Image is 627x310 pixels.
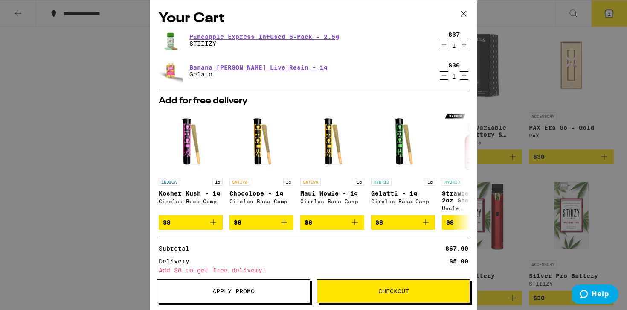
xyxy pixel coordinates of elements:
[159,199,223,204] div: Circles Base Camp
[378,288,409,294] span: Checkout
[448,62,460,69] div: $30
[229,215,293,230] button: Add to bag
[371,110,435,174] img: Circles Base Camp - Gelatti - 1g
[300,178,321,186] p: SATIVA
[300,190,364,197] p: Maui Wowie - 1g
[229,110,293,215] a: Open page for Chocolope - 1g from Circles Base Camp
[157,279,310,303] button: Apply Promo
[440,71,448,80] button: Decrement
[159,110,223,215] a: Open page for Kosher Kush - 1g from Circles Base Camp
[442,190,506,204] p: Strawberry Kiwi 2oz Shot - 100mg
[300,199,364,204] div: Circles Base Camp
[354,178,364,186] p: 1g
[460,41,468,49] button: Increment
[442,110,506,215] a: Open page for Strawberry Kiwi 2oz Shot - 100mg from Uncle Arnie's
[189,33,339,40] a: Pineapple Express Infused 5-Pack - 2.5g
[425,178,435,186] p: 1g
[300,215,364,230] button: Add to bag
[448,42,460,49] div: 1
[229,178,250,186] p: SATIVA
[442,205,506,211] div: Uncle [PERSON_NAME]'s
[212,288,255,294] span: Apply Promo
[442,178,462,186] p: HYBRID
[159,246,195,252] div: Subtotal
[371,199,435,204] div: Circles Base Camp
[446,219,454,226] span: $8
[305,219,312,226] span: $8
[317,279,470,303] button: Checkout
[163,219,171,226] span: $8
[375,219,383,226] span: $8
[229,190,293,197] p: Chocolope - 1g
[371,190,435,197] p: Gelatti - 1g
[371,110,435,215] a: Open page for Gelatti - 1g from Circles Base Camp
[283,178,293,186] p: 1g
[159,59,183,83] img: Gelato - Banana Runtz Live Resin - 1g
[159,258,195,264] div: Delivery
[189,71,328,78] p: Gelato
[448,73,460,80] div: 1
[448,31,460,38] div: $37
[189,40,339,47] p: STIIIZY
[159,267,468,273] div: Add $8 to get free delivery!
[572,284,618,306] iframe: Opens a widget where you can find more information
[300,110,364,174] img: Circles Base Camp - Maui Wowie - 1g
[159,190,223,197] p: Kosher Kush - 1g
[442,110,506,174] img: Uncle Arnie's - Strawberry Kiwi 2oz Shot - 100mg
[234,219,241,226] span: $8
[212,178,223,186] p: 1g
[159,9,468,28] h2: Your Cart
[229,110,293,174] img: Circles Base Camp - Chocolope - 1g
[229,199,293,204] div: Circles Base Camp
[371,178,392,186] p: HYBRID
[300,110,364,215] a: Open page for Maui Wowie - 1g from Circles Base Camp
[445,246,468,252] div: $67.00
[159,110,223,174] img: Circles Base Camp - Kosher Kush - 1g
[460,71,468,80] button: Increment
[159,215,223,230] button: Add to bag
[442,215,506,230] button: Add to bag
[159,28,183,52] img: STIIIZY - Pineapple Express Infused 5-Pack - 2.5g
[371,215,435,230] button: Add to bag
[159,178,179,186] p: INDICA
[449,258,468,264] div: $5.00
[159,97,468,105] h2: Add for free delivery
[440,41,448,49] button: Decrement
[189,64,328,71] a: Banana [PERSON_NAME] Live Resin - 1g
